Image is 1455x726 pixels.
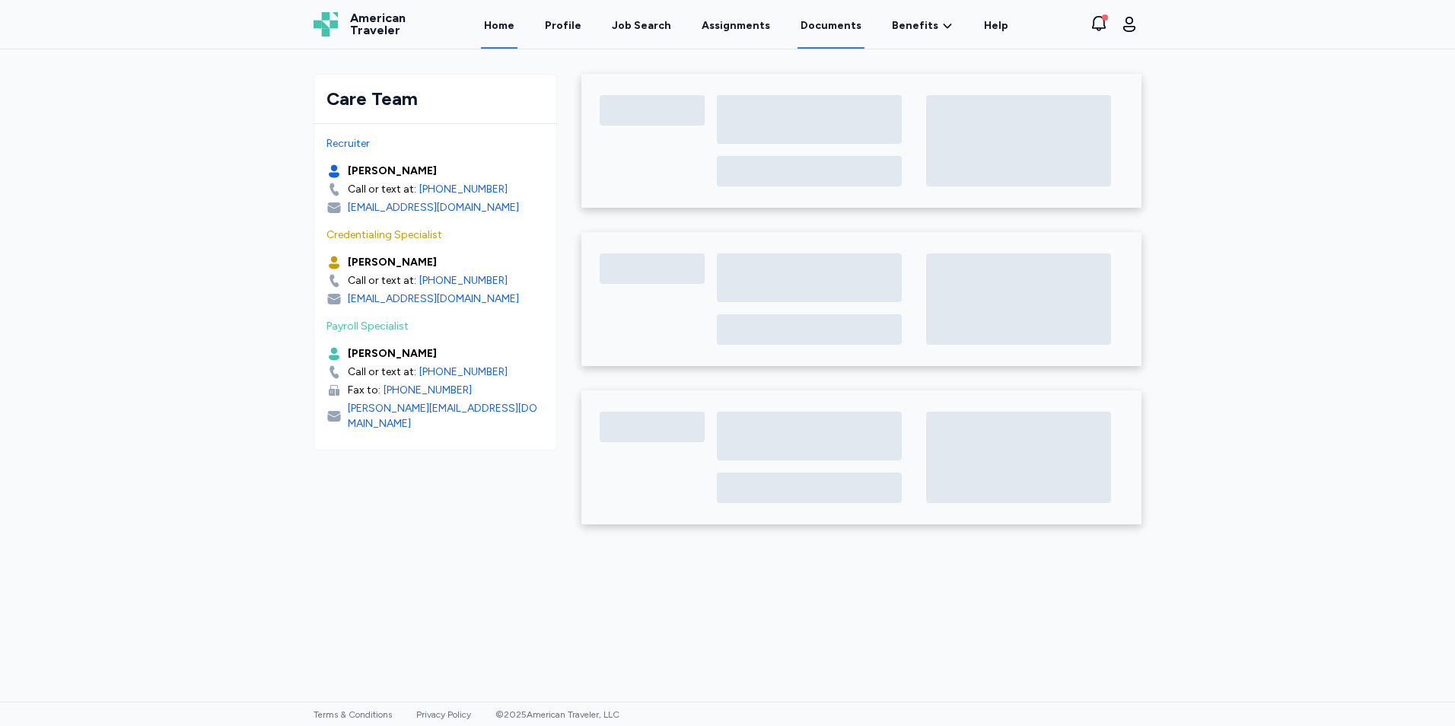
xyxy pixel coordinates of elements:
[348,291,519,307] div: [EMAIL_ADDRESS][DOMAIN_NAME]
[348,255,437,270] div: [PERSON_NAME]
[612,18,671,33] div: Job Search
[348,200,519,215] div: [EMAIL_ADDRESS][DOMAIN_NAME]
[481,2,517,49] a: Home
[416,709,471,720] a: Privacy Policy
[348,383,380,398] div: Fax to:
[348,164,437,179] div: [PERSON_NAME]
[348,346,437,361] div: [PERSON_NAME]
[348,273,416,288] div: Call or text at:
[419,273,508,288] a: [PHONE_NUMBER]
[326,136,544,151] div: Recruiter
[350,12,406,37] span: American Traveler
[798,2,864,49] a: Documents
[326,87,544,111] div: Care Team
[314,709,392,720] a: Terms & Conditions
[314,12,338,37] img: Logo
[348,365,416,380] div: Call or text at:
[326,228,544,243] div: Credentialing Specialist
[892,18,938,33] span: Benefits
[348,182,416,197] div: Call or text at:
[326,319,544,334] div: Payroll Specialist
[348,401,544,431] div: [PERSON_NAME][EMAIL_ADDRESS][DOMAIN_NAME]
[495,709,619,720] span: © 2025 American Traveler, LLC
[419,365,508,380] a: [PHONE_NUMBER]
[419,182,508,197] a: [PHONE_NUMBER]
[384,383,472,398] a: [PHONE_NUMBER]
[892,18,954,33] a: Benefits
